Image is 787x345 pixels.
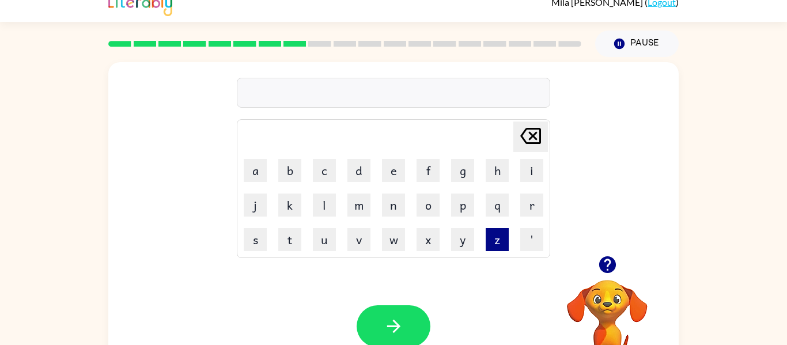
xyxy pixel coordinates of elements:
[278,194,301,217] button: k
[451,159,474,182] button: g
[520,228,543,251] button: '
[417,228,440,251] button: x
[486,228,509,251] button: z
[382,159,405,182] button: e
[595,31,679,57] button: Pause
[520,194,543,217] button: r
[278,228,301,251] button: t
[382,228,405,251] button: w
[313,228,336,251] button: u
[486,159,509,182] button: h
[451,228,474,251] button: y
[417,194,440,217] button: o
[313,194,336,217] button: l
[313,159,336,182] button: c
[417,159,440,182] button: f
[347,194,370,217] button: m
[382,194,405,217] button: n
[520,159,543,182] button: i
[451,194,474,217] button: p
[486,194,509,217] button: q
[347,228,370,251] button: v
[347,159,370,182] button: d
[244,194,267,217] button: j
[244,159,267,182] button: a
[278,159,301,182] button: b
[244,228,267,251] button: s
